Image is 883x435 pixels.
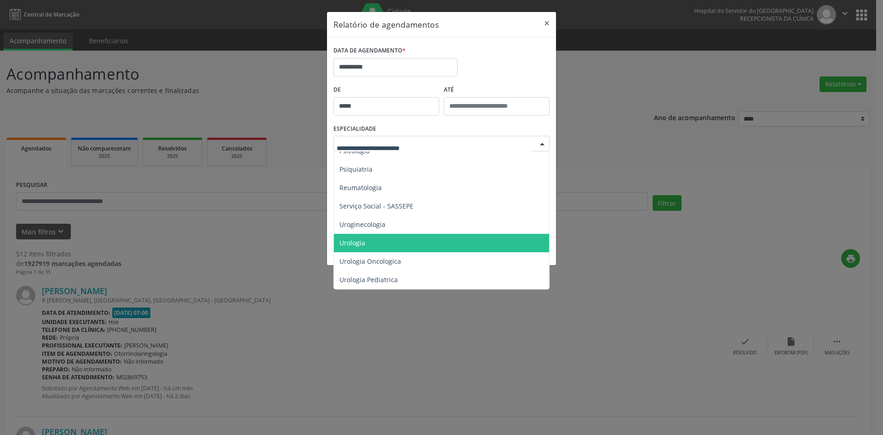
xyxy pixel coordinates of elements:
[339,183,382,192] span: Reumatologia
[339,220,385,229] span: Uroginecologia
[339,275,398,284] span: Urologia Pediatrica
[339,202,413,210] span: Serviço Social - SASSEPE
[339,165,373,174] span: Psiquiatria
[333,44,406,58] label: DATA DE AGENDAMENTO
[339,238,365,247] span: Urologia
[333,18,439,30] h5: Relatório de agendamentos
[538,12,556,35] button: Close
[444,83,550,97] label: ATÉ
[333,83,439,97] label: De
[339,257,401,266] span: Urologia Oncologica
[333,122,376,136] label: ESPECIALIDADE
